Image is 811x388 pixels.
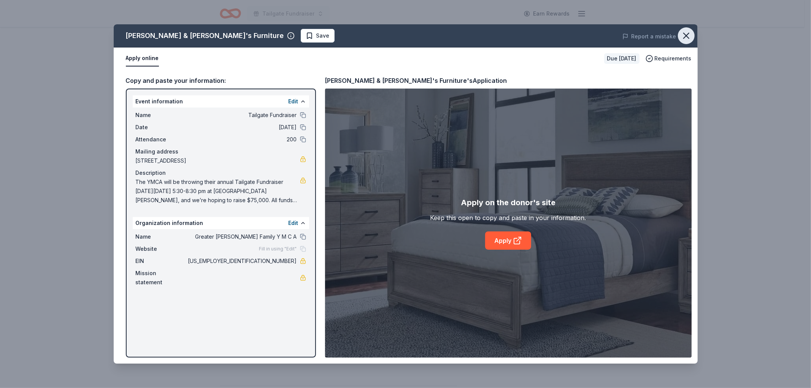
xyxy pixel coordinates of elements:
[259,246,297,252] span: Fill in using "Edit"
[604,53,640,64] div: Due [DATE]
[485,231,531,250] a: Apply
[133,95,309,108] div: Event information
[187,257,297,266] span: [US_EMPLOYER_IDENTIFICATION_NUMBER]
[655,54,692,63] span: Requirements
[461,196,555,209] div: Apply on the donor's site
[133,217,309,229] div: Organization information
[325,76,507,86] div: [PERSON_NAME] & [PERSON_NAME]'s Furniture's Application
[136,257,187,266] span: EIN
[187,232,297,241] span: Greater [PERSON_NAME] Family Y M C A
[289,219,298,228] button: Edit
[136,269,187,287] span: Mission statement
[136,123,187,132] span: Date
[430,213,586,222] div: Keep this open to copy and paste in your information.
[136,111,187,120] span: Name
[187,123,297,132] span: [DATE]
[136,156,300,165] span: [STREET_ADDRESS]
[136,135,187,144] span: Attendance
[187,135,297,144] span: 200
[622,32,676,41] button: Report a mistake
[289,97,298,106] button: Edit
[187,111,297,120] span: Tailgate Fundraiser
[126,76,316,86] div: Copy and paste your information:
[646,54,692,63] button: Requirements
[126,30,284,42] div: [PERSON_NAME] & [PERSON_NAME]'s Furniture
[136,177,300,205] span: The YMCA will be throwing their annual Tailgate Fundraiser [DATE][DATE] 5:30-8:30 pm at [GEOGRAPH...
[136,244,187,253] span: Website
[136,232,187,241] span: Name
[136,168,306,177] div: Description
[301,29,335,43] button: Save
[316,31,330,40] span: Save
[126,51,159,67] button: Apply online
[136,147,306,156] div: Mailing address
